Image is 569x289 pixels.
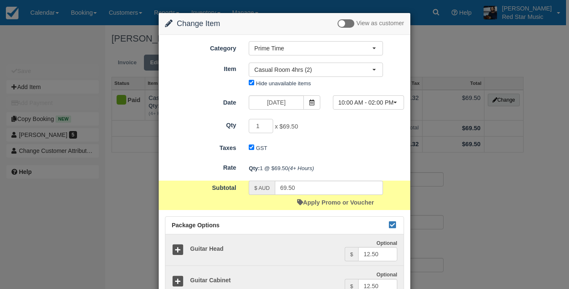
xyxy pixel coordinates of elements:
[159,62,242,74] label: Item
[242,161,410,175] div: 1 @ $69.50
[159,41,242,53] label: Category
[275,123,298,130] span: x $69.50
[159,141,242,152] label: Taxes
[249,41,383,55] button: Prime Time
[338,98,393,107] span: 10:00 AM - 02:00 PM
[177,19,220,28] span: Change Item
[350,252,353,257] small: $
[288,165,314,171] em: (4+ Hours)
[254,44,372,53] span: Prime Time
[376,272,397,278] strong: Optional
[256,80,311,87] label: Hide unavailable items
[184,277,345,284] h5: Guitar Cabinet
[165,234,404,266] a: Guitar Head Optional $
[333,95,404,110] button: 10:00 AM - 02:00 PM
[249,119,273,133] input: Qty
[159,160,242,172] label: Rate
[254,66,372,74] span: Casual Room 4hrs (2)
[256,145,267,151] label: GST
[297,199,374,206] a: Apply Promo or Voucher
[249,63,383,77] button: Casual Room 4hrs (2)
[249,165,260,171] strong: Qty
[172,222,220,229] span: Package Options
[159,118,242,130] label: Qty
[254,185,269,191] small: $ AUD
[356,20,404,27] span: View as customer
[159,95,242,107] label: Date
[376,240,397,246] strong: Optional
[184,246,345,252] h5: Guitar Head
[159,181,242,192] label: Subtotal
